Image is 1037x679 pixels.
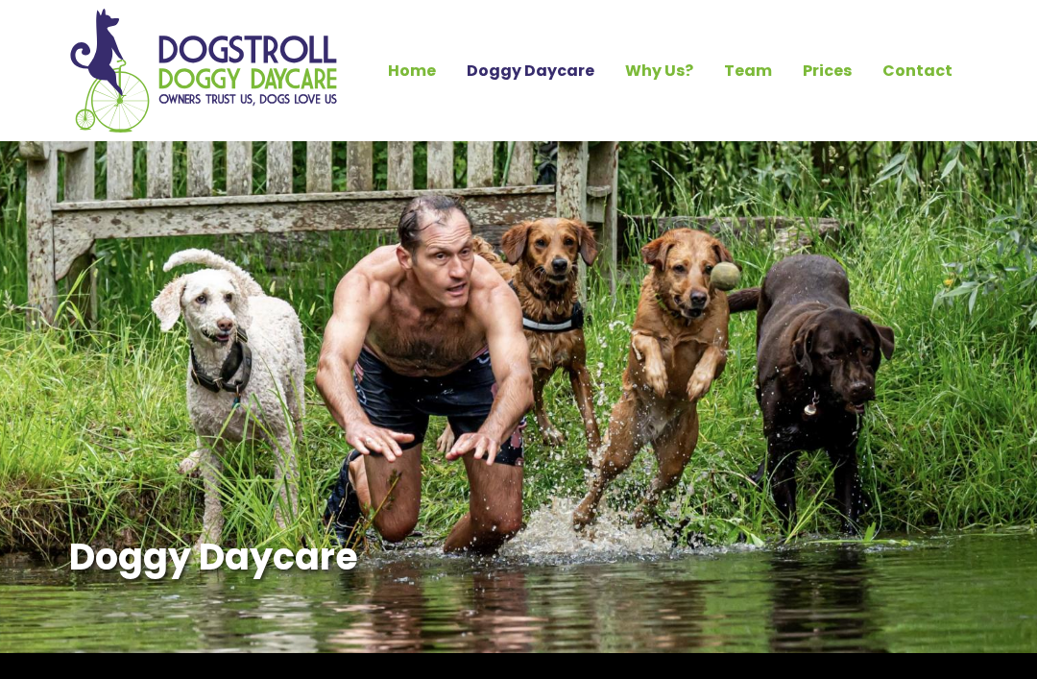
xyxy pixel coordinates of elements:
a: Prices [787,55,867,87]
a: Doggy Daycare [451,55,610,87]
a: Why Us? [610,55,709,87]
a: Home [373,55,451,87]
h1: Doggy Daycare [69,535,584,579]
a: Team [709,55,787,87]
img: Home [69,8,338,133]
a: Contact [867,55,968,87]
